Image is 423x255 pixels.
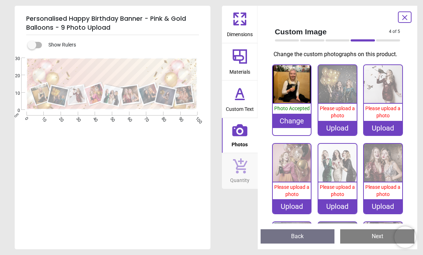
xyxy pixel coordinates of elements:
span: 0 [6,108,20,114]
div: Upload [318,199,357,214]
span: Photos [232,138,248,148]
button: Back [261,229,335,244]
span: 30 [75,116,79,121]
span: 50 [109,116,113,121]
span: 40 [91,116,96,121]
div: Upload [364,199,402,214]
span: Custom Text [226,102,254,113]
span: cm [13,112,19,118]
button: Materials [222,43,258,80]
h5: Personalised Happy Birthday Banner - Pink & Gold Balloons - 9 Photo Upload [26,11,199,35]
button: Next [340,229,414,244]
span: 70 [143,116,147,121]
span: 20 [57,116,62,121]
span: Materials [229,65,250,76]
span: 80 [160,116,165,121]
span: Photo Accepted [274,106,310,111]
span: 60 [126,116,130,121]
span: 4 of 5 [389,29,400,35]
span: 30 [6,56,20,62]
span: 0 [23,116,28,121]
span: Dimensions [227,28,253,38]
button: Quantity [222,153,258,189]
span: Quantity [230,173,249,184]
iframe: Brevo live chat [394,226,416,248]
div: Change [273,114,311,128]
span: 10 [6,90,20,97]
span: 90 [177,116,182,121]
span: Please upload a photo [365,184,400,197]
span: 20 [6,73,20,79]
span: Please upload a photo [365,106,400,118]
span: Custom Image [275,26,389,37]
button: Custom Text [222,80,258,118]
span: Please upload a photo [320,184,355,197]
span: Please upload a photo [274,184,309,197]
button: Photos [222,118,258,153]
div: Upload [318,121,357,135]
p: Change the custom photographs on this product. [274,50,406,58]
span: 10 [40,116,45,121]
div: Show Rulers [32,41,210,49]
span: 100 [194,116,199,121]
div: Upload [273,199,311,214]
button: Dimensions [222,6,258,43]
div: Upload [364,121,402,135]
span: Please upload a photo [320,106,355,118]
